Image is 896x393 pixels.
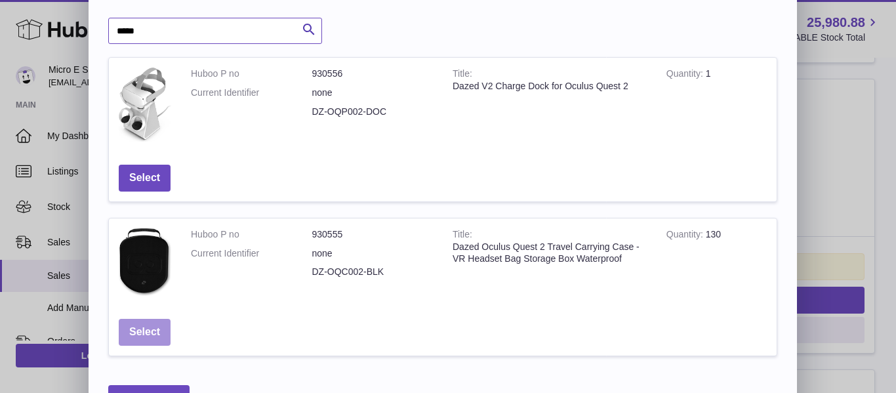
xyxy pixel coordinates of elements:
[312,106,434,118] dd: DZ-OQP002-DOC
[453,80,647,93] div: Dazed V2 Charge Dock for Oculus Quest 2
[453,229,472,243] strong: Title
[191,87,312,99] dt: Current Identifier
[453,68,472,82] strong: Title
[312,247,434,260] dd: none
[119,228,171,297] img: Dazed Oculus Quest 2 Travel Carrying Case -VR Headset Bag Storage Box Waterproof
[191,247,312,260] dt: Current Identifier
[119,165,171,192] button: Select
[666,229,706,243] strong: Quantity
[666,68,706,82] strong: Quantity
[312,266,434,278] dd: DZ-OQC002-BLK
[657,218,777,310] td: 130
[657,58,777,154] td: 1
[191,228,312,241] dt: Huboo P no
[191,68,312,80] dt: Huboo P no
[119,68,171,142] img: Dazed V2 Charge Dock for Oculus Quest 2
[312,228,434,241] dd: 930555
[453,241,647,266] div: Dazed Oculus Quest 2 Travel Carrying Case -VR Headset Bag Storage Box Waterproof
[312,68,434,80] dd: 930556
[119,319,171,346] button: Select
[312,87,434,99] dd: none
